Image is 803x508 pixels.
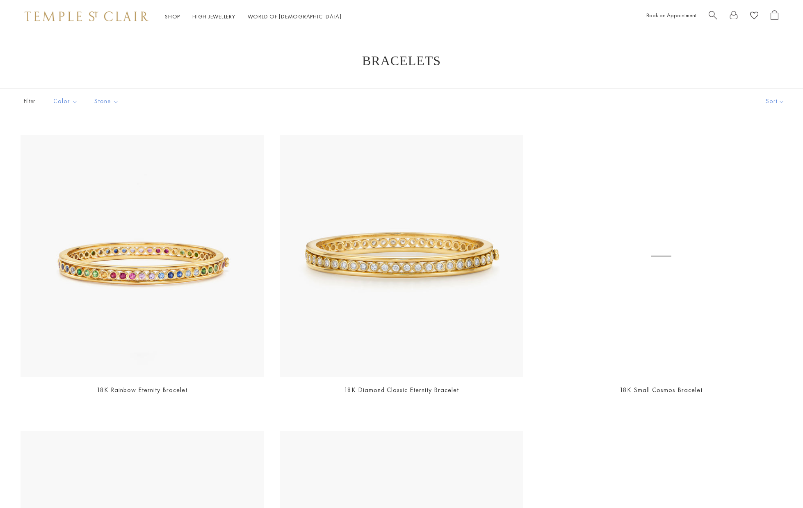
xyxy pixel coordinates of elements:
[248,13,342,20] a: World of [DEMOGRAPHIC_DATA]World of [DEMOGRAPHIC_DATA]
[709,10,717,23] a: Search
[49,96,84,107] span: Color
[280,135,523,378] img: 18K Diamond Classic Eternity Bracelet
[750,10,758,23] a: View Wishlist
[21,135,264,378] a: 18K Rainbow Eternity Bracelet18K Rainbow Eternity Bracelet
[21,135,264,378] img: 18K Rainbow Eternity Bracelet
[90,96,125,107] span: Stone
[165,13,180,20] a: ShopShop
[539,135,782,378] a: B41824-COSMOSMB41824-COSMOSM
[771,10,778,23] a: Open Shopping Bag
[88,92,125,111] button: Stone
[165,11,342,22] nav: Main navigation
[620,386,703,394] a: 18K Small Cosmos Bracelet
[747,89,803,114] button: Show sort by
[192,13,235,20] a: High JewelleryHigh Jewellery
[25,11,148,21] img: Temple St. Clair
[646,11,696,19] a: Book an Appointment
[280,135,523,378] a: 18K Diamond Classic Eternity Bracelet18K Diamond Classic Eternity Bracelet
[344,386,459,394] a: 18K Diamond Classic Eternity Bracelet
[33,53,770,68] h1: Bracelets
[47,92,84,111] button: Color
[762,469,795,500] iframe: Gorgias live chat messenger
[97,386,187,394] a: 18K Rainbow Eternity Bracelet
